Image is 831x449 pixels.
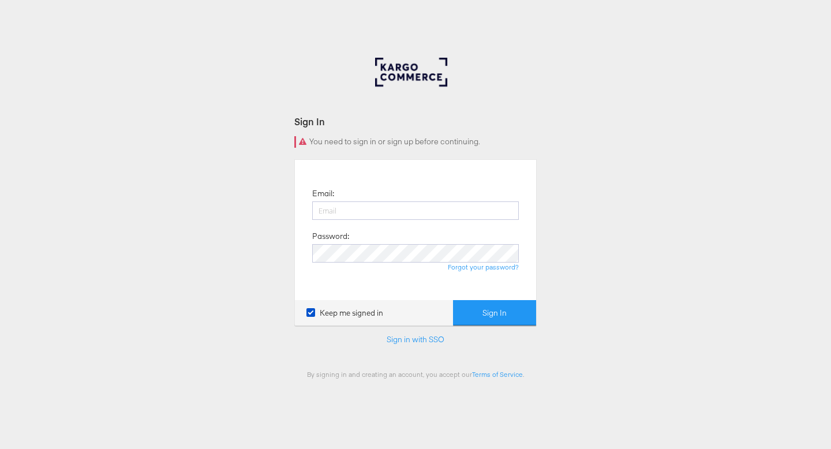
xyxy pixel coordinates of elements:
[472,370,523,379] a: Terms of Service
[453,300,536,326] button: Sign In
[312,201,519,220] input: Email
[312,231,349,242] label: Password:
[306,308,383,319] label: Keep me signed in
[448,263,519,271] a: Forgot your password?
[294,370,537,379] div: By signing in and creating an account, you accept our .
[294,136,537,148] div: You need to sign in or sign up before continuing.
[312,188,334,199] label: Email:
[387,334,444,345] a: Sign in with SSO
[294,115,537,128] div: Sign In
